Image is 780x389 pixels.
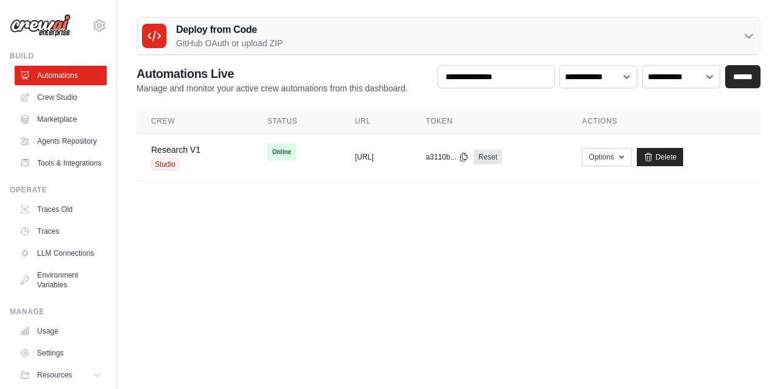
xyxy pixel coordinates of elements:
a: Delete [637,148,684,166]
div: Manage [10,307,107,317]
a: Crew Studio [15,88,107,107]
a: Automations [15,66,107,85]
a: Reset [473,150,502,164]
span: Resources [37,370,72,380]
a: Agents Repository [15,131,107,151]
div: Build [10,51,107,61]
th: Crew [136,109,253,134]
a: Traces Old [15,200,107,219]
button: Resources [15,365,107,385]
h3: Deploy from Code [176,23,283,37]
a: Marketplace [15,110,107,129]
p: GitHub OAuth or upload ZIP [176,37,283,49]
p: Manage and monitor your active crew automations from this dashboard. [136,82,408,94]
a: Traces [15,222,107,241]
img: Logo [10,14,71,37]
span: Studio [151,158,179,170]
div: Operate [10,185,107,195]
th: URL [340,109,411,134]
th: Status [253,109,341,134]
button: a3110b... [426,152,469,162]
a: Tools & Integrations [15,153,107,173]
a: Usage [15,321,107,341]
button: Options [582,148,631,166]
a: Research V1 [151,145,200,155]
span: Online [268,144,296,161]
th: Token [411,109,568,134]
a: Environment Variables [15,265,107,295]
h2: Automations Live [136,65,408,82]
a: LLM Connections [15,244,107,263]
a: Settings [15,343,107,363]
th: Actions [567,109,760,134]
